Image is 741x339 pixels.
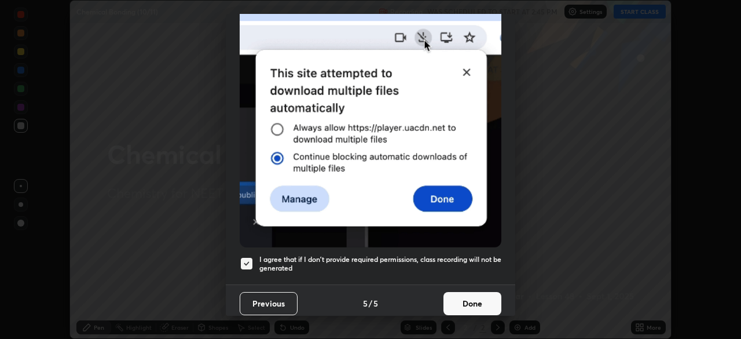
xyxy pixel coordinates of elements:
h4: 5 [363,297,368,309]
button: Previous [240,292,298,315]
h4: 5 [373,297,378,309]
h5: I agree that if I don't provide required permissions, class recording will not be generated [259,255,501,273]
h4: / [369,297,372,309]
button: Done [443,292,501,315]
